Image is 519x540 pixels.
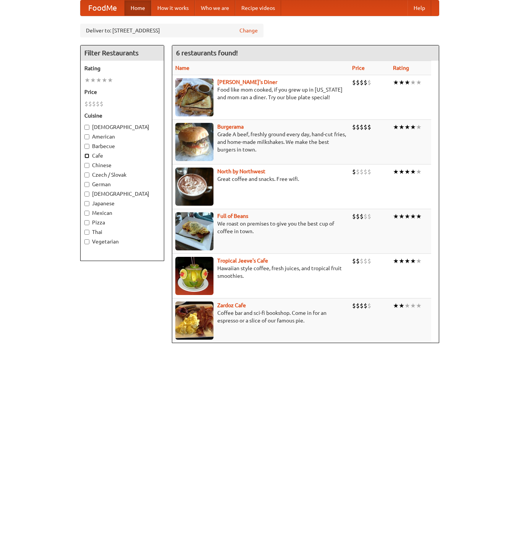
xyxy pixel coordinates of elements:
[84,172,89,177] input: Czech / Slovak
[92,100,96,108] li: $
[416,301,422,310] li: ★
[367,168,371,176] li: $
[367,257,371,265] li: $
[410,212,416,221] li: ★
[356,123,360,131] li: $
[84,153,89,158] input: Cafe
[416,78,422,87] li: ★
[84,123,160,131] label: [DEMOGRAPHIC_DATA]
[360,168,364,176] li: $
[84,192,89,197] input: [DEMOGRAPHIC_DATA]
[175,65,189,71] a: Name
[124,0,151,16] a: Home
[352,123,356,131] li: $
[84,144,89,149] input: Barbecue
[175,212,213,250] img: beans.jpg
[393,301,399,310] li: ★
[364,257,367,265] li: $
[352,78,356,87] li: $
[399,301,404,310] li: ★
[84,209,160,217] label: Mexican
[352,257,356,265] li: $
[88,100,92,108] li: $
[239,27,258,34] a: Change
[84,133,160,140] label: American
[217,302,246,308] a: Zardoz Cafe
[410,257,416,265] li: ★
[84,88,160,96] h5: Price
[360,257,364,265] li: $
[107,76,113,84] li: ★
[84,171,160,179] label: Czech / Slovak
[84,201,89,206] input: Japanese
[84,100,88,108] li: $
[404,78,410,87] li: ★
[217,213,248,219] a: Full of Beans
[404,168,410,176] li: ★
[84,220,89,225] input: Pizza
[84,112,160,119] h5: Cuisine
[367,212,371,221] li: $
[84,64,160,72] h5: Rating
[81,0,124,16] a: FoodMe
[352,168,356,176] li: $
[399,212,404,221] li: ★
[84,161,160,169] label: Chinese
[84,76,90,84] li: ★
[175,123,213,161] img: burgerama.jpg
[175,168,213,206] img: north.jpg
[364,78,367,87] li: $
[356,301,360,310] li: $
[217,258,268,264] a: Tropical Jeeve's Cafe
[356,168,360,176] li: $
[399,78,404,87] li: ★
[175,78,213,116] img: sallys.jpg
[175,131,346,153] p: Grade A beef, freshly ground every day, hand-cut fries, and home-made milkshakes. We make the bes...
[393,65,409,71] a: Rating
[175,175,346,183] p: Great coffee and snacks. Free wifi.
[360,212,364,221] li: $
[407,0,431,16] a: Help
[367,123,371,131] li: $
[175,220,346,235] p: We roast on premises to give you the best cup of coffee in town.
[175,264,346,280] p: Hawaiian style coffee, fresh juices, and tropical fruit smoothies.
[364,301,367,310] li: $
[84,182,89,187] input: German
[393,168,399,176] li: ★
[360,78,364,87] li: $
[84,200,160,207] label: Japanese
[81,45,164,61] h4: Filter Restaurants
[235,0,281,16] a: Recipe videos
[352,301,356,310] li: $
[84,181,160,188] label: German
[367,301,371,310] li: $
[404,212,410,221] li: ★
[416,212,422,221] li: ★
[84,230,89,235] input: Thai
[175,301,213,340] img: zardoz.jpg
[367,78,371,87] li: $
[176,49,238,56] ng-pluralize: 6 restaurants found!
[364,212,367,221] li: $
[84,228,160,236] label: Thai
[399,123,404,131] li: ★
[217,79,277,85] a: [PERSON_NAME]'s Diner
[217,124,244,130] a: Burgerama
[404,257,410,265] li: ★
[84,238,160,245] label: Vegetarian
[393,212,399,221] li: ★
[393,123,399,131] li: ★
[84,239,89,244] input: Vegetarian
[410,123,416,131] li: ★
[352,65,365,71] a: Price
[217,168,265,174] a: North by Northwest
[416,257,422,265] li: ★
[356,257,360,265] li: $
[404,123,410,131] li: ★
[416,168,422,176] li: ★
